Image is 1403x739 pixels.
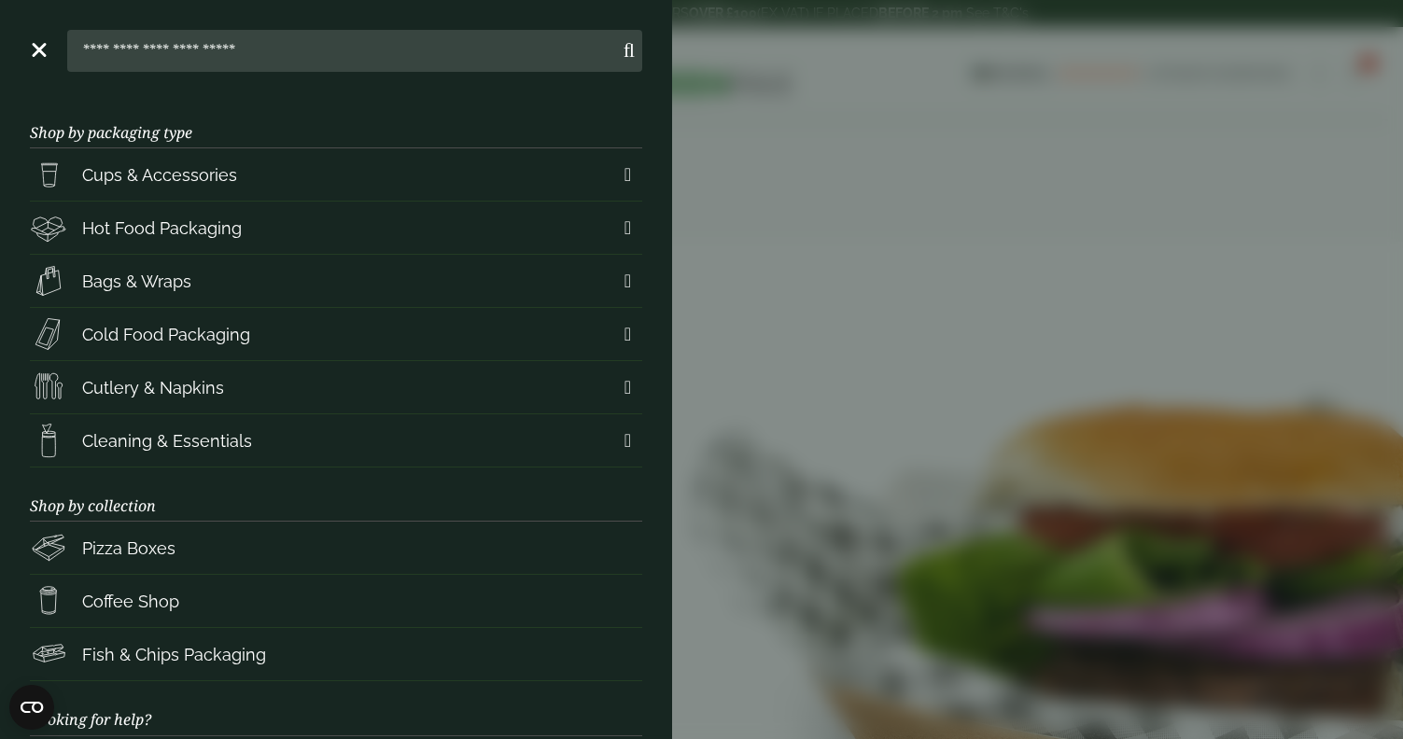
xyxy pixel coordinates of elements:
[82,162,237,188] span: Cups & Accessories
[30,202,642,254] a: Hot Food Packaging
[30,467,642,522] h3: Shop by collection
[82,428,252,453] span: Cleaning & Essentials
[82,269,191,294] span: Bags & Wraps
[30,575,642,627] a: Coffee Shop
[30,681,642,735] h3: Looking for help?
[30,308,642,360] a: Cold Food Packaging
[82,322,250,347] span: Cold Food Packaging
[82,589,179,614] span: Coffee Shop
[30,422,67,459] img: open-wipe.svg
[30,262,67,300] img: Paper_carriers.svg
[82,375,224,400] span: Cutlery & Napkins
[30,315,67,353] img: Sandwich_box.svg
[82,642,266,667] span: Fish & Chips Packaging
[30,361,642,413] a: Cutlery & Napkins
[30,414,642,467] a: Cleaning & Essentials
[30,522,642,574] a: Pizza Boxes
[30,369,67,406] img: Cutlery.svg
[30,148,642,201] a: Cups & Accessories
[30,582,67,620] img: HotDrink_paperCup.svg
[30,156,67,193] img: PintNhalf_cup.svg
[9,685,54,730] button: Open CMP widget
[30,255,642,307] a: Bags & Wraps
[30,628,642,680] a: Fish & Chips Packaging
[82,216,242,241] span: Hot Food Packaging
[82,536,175,561] span: Pizza Boxes
[30,529,67,566] img: Pizza_boxes.svg
[30,209,67,246] img: Deli_box.svg
[30,94,642,148] h3: Shop by packaging type
[30,635,67,673] img: FishNchip_box.svg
